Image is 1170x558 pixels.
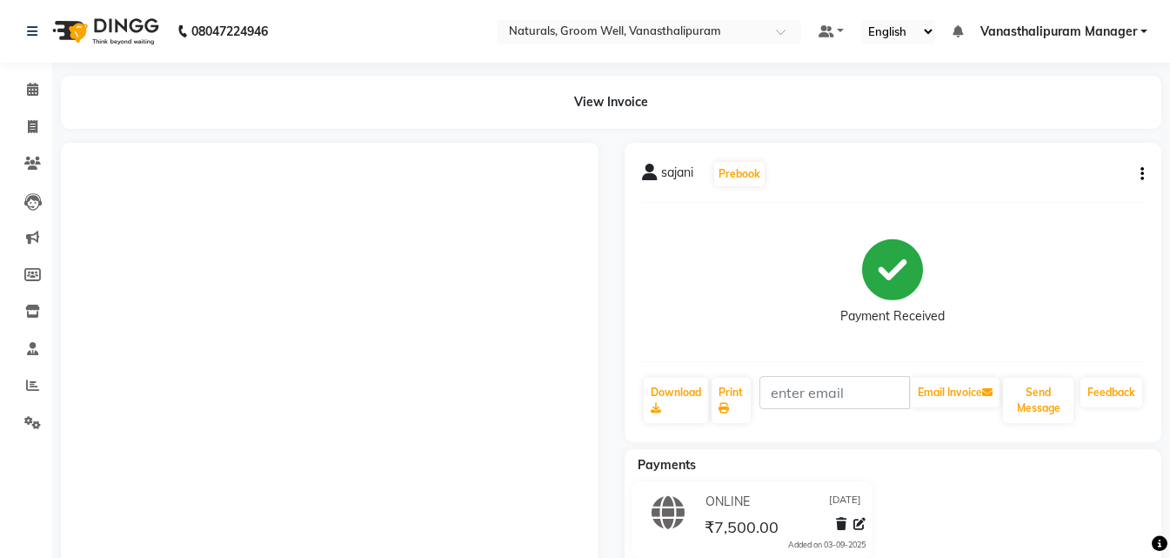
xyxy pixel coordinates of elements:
b: 08047224946 [191,7,268,56]
button: Prebook [714,162,765,186]
img: logo [44,7,164,56]
input: enter email [759,376,910,409]
span: ₹7,500.00 [705,517,779,541]
button: Send Message [1003,378,1073,423]
span: ONLINE [705,493,750,511]
div: View Invoice [61,76,1161,129]
a: Feedback [1080,378,1142,407]
div: Payment Received [840,307,945,326]
a: Download [644,378,708,423]
span: Vanasthalipuram Manager [980,23,1137,41]
div: Added on 03-09-2025 [788,539,866,551]
a: Print [712,378,752,423]
span: sajani [661,164,693,188]
button: Email Invoice [911,378,1000,407]
span: [DATE] [829,493,861,511]
span: Payments [638,457,696,473]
